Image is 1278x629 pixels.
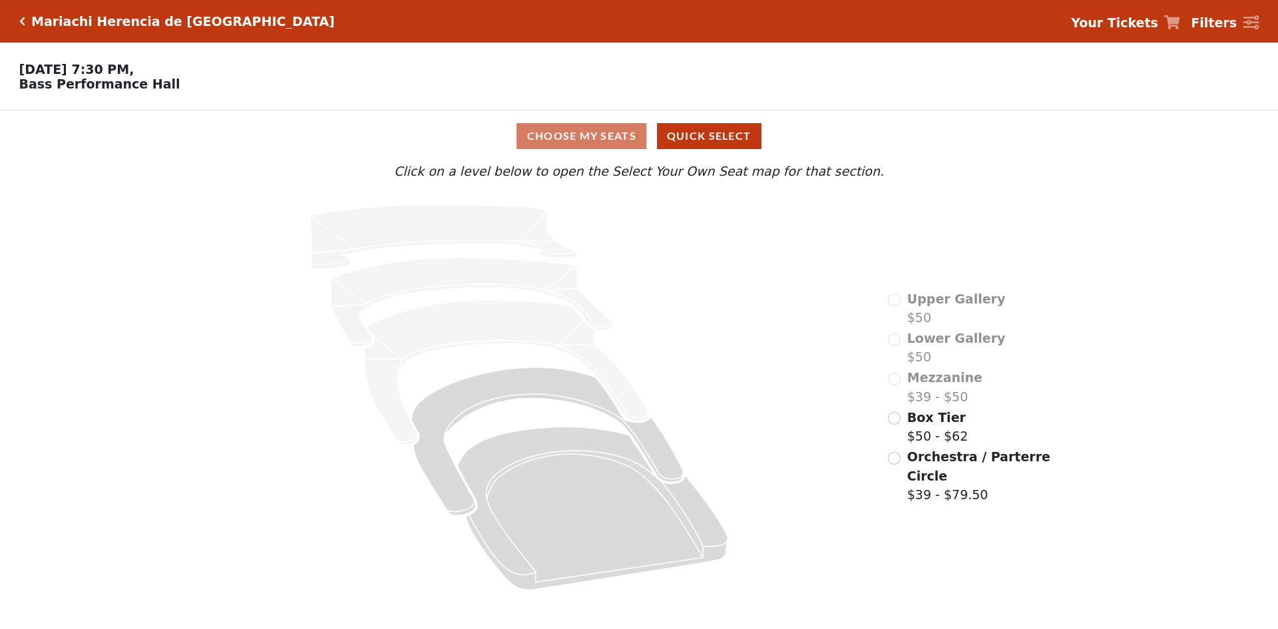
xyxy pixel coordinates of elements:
path: Lower Gallery - Seats Available: 0 [331,258,613,347]
span: Upper Gallery [907,292,1006,306]
a: Filters [1191,13,1259,33]
label: $50 - $62 [907,408,968,446]
p: Click on a level below to open the Select Your Own Seat map for that section. [169,162,1109,181]
button: Quick Select [657,123,761,149]
a: Click here to go back to filters [19,17,25,26]
h5: Mariachi Herencia de [GEOGRAPHIC_DATA] [31,14,335,29]
span: Orchestra / Parterre Circle [907,449,1050,483]
label: $39 - $50 [907,368,982,406]
path: Upper Gallery - Seats Available: 0 [310,205,577,269]
span: Mezzanine [907,370,982,385]
label: $50 [907,290,1006,327]
strong: Filters [1191,15,1237,30]
strong: Your Tickets [1071,15,1158,30]
span: Lower Gallery [907,331,1006,345]
a: Your Tickets [1071,13,1180,33]
path: Orchestra / Parterre Circle - Seats Available: 647 [458,427,728,590]
label: $39 - $79.50 [907,447,1052,505]
label: $50 [907,329,1006,367]
span: Box Tier [907,410,966,425]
